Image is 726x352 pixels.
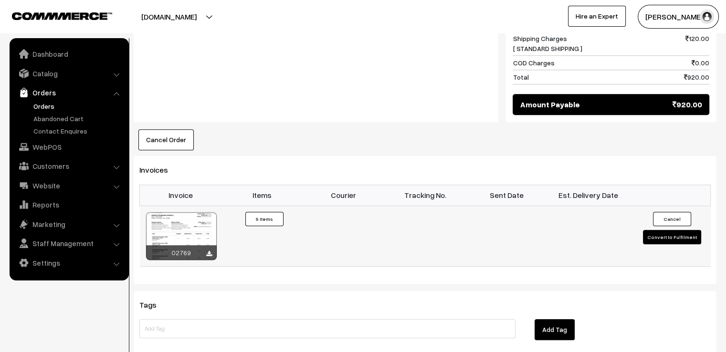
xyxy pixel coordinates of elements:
div: 02769 [146,245,217,260]
a: Staff Management [12,235,126,252]
img: COMMMERCE [12,12,112,20]
th: Sent Date [466,185,547,206]
th: Tracking No. [384,185,466,206]
span: 920.00 [673,99,702,110]
a: Reports [12,196,126,213]
button: Add Tag [535,319,575,340]
button: Convert to Fulfilment [643,230,701,244]
button: [PERSON_NAME] [638,5,719,29]
a: Website [12,177,126,194]
span: 0.00 [692,58,709,68]
a: Catalog [12,65,126,82]
a: Contact Enquires [31,126,126,136]
a: Orders [31,101,126,111]
span: 920.00 [684,72,709,82]
th: Est. Delivery Date [547,185,629,206]
input: Add Tag [139,319,516,338]
a: Orders [12,84,126,101]
span: Shipping Charges [ STANDARD SHIPPING ] [513,33,582,53]
a: COMMMERCE [12,10,95,21]
span: 120.00 [685,33,709,53]
a: Dashboard [12,45,126,62]
button: 5 Items [245,212,284,226]
button: Cancel Order [138,129,194,150]
a: Settings [12,254,126,271]
button: Cancel [653,212,691,226]
a: Hire an Expert [568,6,626,27]
th: Courier [303,185,384,206]
span: Amount Payable [520,99,579,110]
span: Total [513,72,528,82]
span: Invoices [139,165,179,175]
th: Invoice [140,185,221,206]
img: user [700,10,714,24]
button: [DOMAIN_NAME] [108,5,230,29]
a: WebPOS [12,138,126,155]
span: COD Charges [513,58,554,68]
a: Abandoned Cart [31,114,126,124]
a: Marketing [12,216,126,233]
span: Tags [139,300,168,310]
th: Items [221,185,303,206]
a: Customers [12,157,126,175]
